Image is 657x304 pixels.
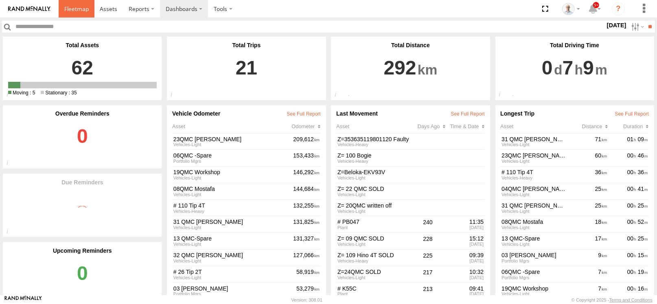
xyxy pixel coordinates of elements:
[172,110,321,117] div: Vehicle Odometer
[3,91,20,100] div: Total Active/Deployed Assets
[292,168,321,181] div: 146,292
[8,117,157,163] a: 0
[173,242,291,247] div: View Group Details
[173,259,291,263] div: View Group Details
[337,219,410,225] a: # PB047
[502,202,566,209] a: 31 QMC [PERSON_NAME]
[173,136,291,143] a: 23QMC [PERSON_NAME]
[167,91,184,100] div: Total completed Trips within the selected period
[638,202,648,209] span: 25
[173,285,294,292] a: 03 [PERSON_NAME]
[337,209,410,214] div: Vehicles-Light
[628,21,646,33] label: Search Filter Options
[502,252,566,259] a: 03 [PERSON_NAME]
[331,91,348,100] div: Total distance travelled by assets
[8,6,50,12] img: rand-logo.svg
[292,201,321,214] div: 132,255
[567,201,608,214] div: 25
[605,21,628,30] label: [DATE]
[445,219,484,225] div: 11:35
[337,269,410,276] a: Z=24QMC SOLD
[337,142,410,147] div: Vehicles-Heavy
[8,42,157,48] div: Total Assets
[295,267,320,281] div: 58,919
[291,297,322,302] div: Version: 308.01
[292,151,321,165] div: 153,433
[495,91,513,100] div: Total driving time by Assets
[559,3,583,15] div: Kurt Byers
[337,252,410,259] a: Z= 109 Hino 4T SOLD
[337,225,410,230] div: Plant
[336,42,485,48] div: Total Distance
[172,42,321,48] div: Total Trips
[173,152,291,159] a: 06QMC -Spare
[337,192,410,197] div: Vehicles-Light
[445,252,484,259] div: 09:39
[41,90,77,96] span: 35
[337,176,410,180] div: Vehicles-Light
[627,285,636,292] span: 00
[638,152,648,159] span: 46
[412,267,444,281] div: 217
[502,186,566,192] a: 04QMC [PERSON_NAME]
[502,285,566,292] a: 19QMC Workshop
[450,123,485,129] div: Click to Sort
[173,159,291,164] div: View Group Details
[173,269,294,276] a: # 26 Tip 2T
[502,152,566,159] a: 23QMC [PERSON_NAME]
[172,123,291,129] div: Asset
[567,267,608,281] div: 7
[8,90,35,96] span: 5
[337,235,410,242] a: Z= 09 QMC SOLD
[173,219,291,225] a: 31 QMC [PERSON_NAME]
[412,218,444,231] div: 240
[638,186,648,192] span: 41
[502,142,566,147] div: Vehicles-Light
[502,292,566,296] div: Vehicles-Light
[172,48,321,80] a: 21
[445,292,484,296] div: [DATE]
[445,276,484,280] div: [DATE]
[627,219,636,225] span: 00
[500,48,649,80] a: 0 7 9
[292,218,321,231] div: 131,825
[337,136,410,143] a: Z=353635119801120 Faulty
[336,48,485,80] a: 292
[502,269,566,276] a: 06QMC -Spare
[337,259,410,263] div: Vehicles-Heavy
[336,123,418,129] div: Asset
[502,242,566,247] div: Vehicles-Light
[295,284,320,297] div: 53,279
[173,202,291,209] a: # 110 Tip 4T
[567,135,608,148] div: 71
[445,259,484,263] div: [DATE]
[336,110,485,117] div: Last Movement
[638,219,648,225] span: 52
[627,269,636,275] span: 00
[583,48,607,87] span: 9
[567,151,608,165] div: 60
[638,269,648,275] span: 19
[337,285,410,292] a: # K55C
[627,235,636,242] span: 00
[173,192,291,197] div: View Group Details
[567,184,608,198] div: 25
[292,123,321,129] div: Click to Sort
[337,242,410,247] div: Vehicles-Light
[609,297,653,302] a: Terms and Conditions
[502,209,566,214] div: Vehicles-Light
[412,251,444,264] div: 225
[638,169,648,175] span: 36
[627,202,636,209] span: 00
[8,110,157,117] div: Overdue Reminders
[638,136,648,142] span: 09
[567,123,608,129] div: Click to Sort
[337,169,410,176] a: Z=Beloka-EKV93V
[445,225,484,230] div: [DATE]
[337,202,410,209] a: Z= 20QMC written off
[627,186,636,192] span: 00
[502,235,566,242] a: 13 QMC-Spare
[173,169,291,176] a: 19QMC Workshop
[292,251,321,264] div: 127,066
[502,159,566,164] div: Vehicles-Light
